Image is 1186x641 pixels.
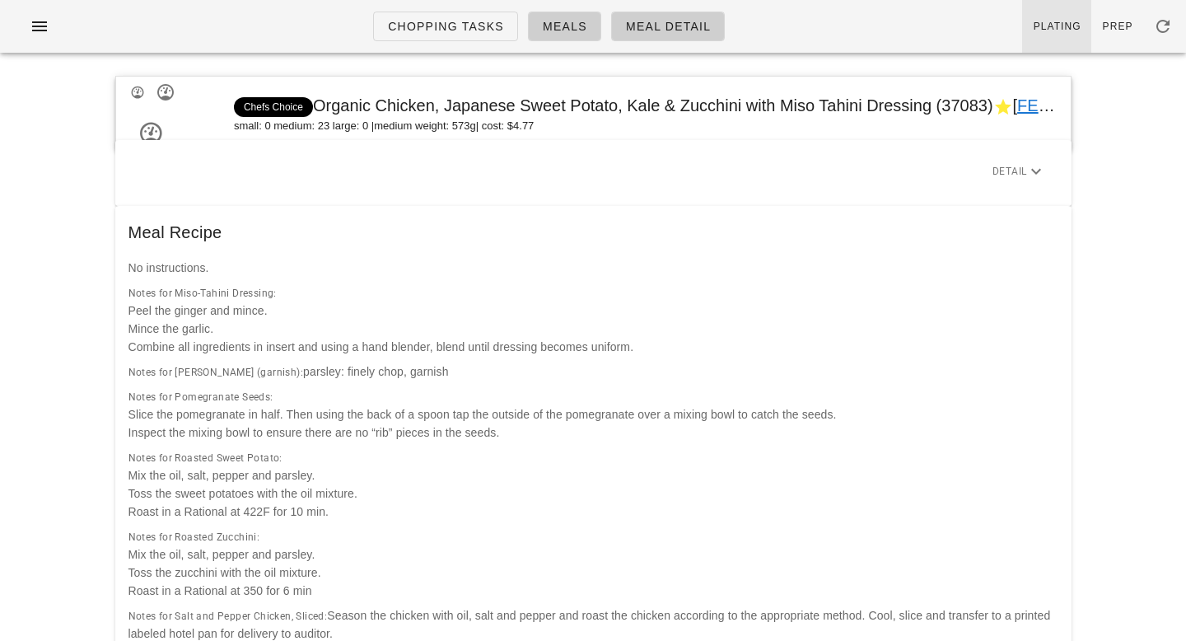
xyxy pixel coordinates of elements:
[128,304,268,317] span: Peel the ginger and mince.
[625,20,711,33] span: Meal Detail
[476,118,535,134] span: | cost: $4.77
[128,391,273,403] span: Notes for Pomegranate Seeds:
[1004,157,1034,186] button: detail
[244,97,303,117] span: Chefs Choice
[128,367,304,378] span: Notes for [PERSON_NAME] (garnish):
[1033,21,1081,32] span: Plating
[128,584,312,597] span: Roast in a Rational at 350 for 6 min
[119,249,1068,287] div: No instructions.
[128,288,277,299] span: Notes for Miso-Tahini Dressing:
[128,531,260,543] span: Notes for Roasted Zucchini:
[128,452,282,464] span: Notes for Roasted Sweet Potato:
[128,469,315,482] span: Mix the oil, salt, pepper and parsley.
[128,566,321,579] span: Toss the zucchini with the oil mixture.
[611,12,725,41] a: Meal Detail
[1102,21,1133,32] span: Prep
[234,96,1121,115] span: Organic Chicken, Japanese Sweet Potato, Kale & Zucchini with Miso Tahini Dressing (37083)
[128,611,328,622] span: Notes for Salt and Pepper Chicken, Sliced:
[128,609,1051,640] span: Season the chicken with oil, salt and pepper and roast the chicken according to the appropriate m...
[128,548,315,561] span: Mix the oil, salt, pepper and parsley.
[234,118,374,134] span: small: 0 medium: 23 large: 0 |
[128,505,329,518] span: Roast in a Rational at 422F for 10 min.
[1017,96,1116,115] a: FED-23-3449
[1013,96,1121,115] span: [ ]
[128,487,357,500] span: Toss the sweet potatoes with the oil mixture.
[387,20,504,33] span: Chopping Tasks
[303,365,448,378] span: parsley: finely chop, garnish
[373,12,518,41] a: Chopping Tasks
[992,163,1027,180] span: detail
[374,118,476,134] span: medium weight: 573g
[128,322,214,335] span: Mince the garlic.
[128,340,634,353] span: Combine all ingredients in insert and using a hand blender, blend until dressing becomes uniform.
[115,206,1072,259] div: Meal Recipe
[128,426,500,439] span: Inspect the mixing bowl to ensure there are no “rib” pieces in the seeds.
[528,12,601,41] a: Meals
[542,20,587,33] span: Meals
[128,408,837,421] span: Slice the pomegranate in half. Then using the back of a spoon tap the outside of the pomegranate ...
